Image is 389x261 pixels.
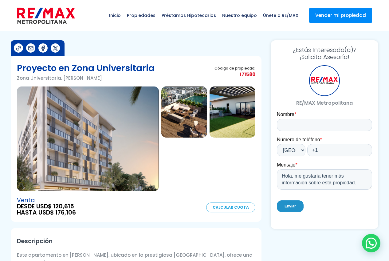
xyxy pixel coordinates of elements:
h2: Descripción [17,234,255,248]
span: Únete a RE/MAX [260,6,301,25]
h3: ¡Solicita Asesoría! [277,46,372,61]
span: Propiedades [124,6,159,25]
span: 171580 [214,70,255,78]
span: Nuestro equipo [219,6,260,25]
img: Compartir [28,45,34,51]
span: DESDE USD$ 120,615 [17,203,76,210]
p: RE/MAX Metropolitana [277,99,372,107]
img: Proyecto en Zona Universitaria [17,86,159,191]
span: Inicio [106,6,124,25]
img: Compartir [15,45,22,51]
span: Venta [17,197,76,203]
span: HASTA USD$ 176,106 [17,210,76,216]
span: ¿Estás Interesado(a)? [277,46,372,54]
img: Compartir [52,45,59,51]
a: Vender mi propiedad [309,8,372,23]
img: Proyecto en Zona Universitaria [210,86,255,138]
span: Código de propiedad: [214,66,255,70]
p: Zona Universitaria, [PERSON_NAME] [17,74,155,82]
div: RE/MAX Metropolitana [309,65,340,96]
img: Proyecto en Zona Universitaria [161,86,207,138]
img: Compartir [40,45,46,51]
img: remax-metropolitana-logo [17,6,75,25]
iframe: Form 0 [277,111,372,223]
span: Préstamos Hipotecarios [159,6,219,25]
a: Calcular Cuota [206,203,255,212]
h1: Proyecto en Zona Universitaria [17,62,155,74]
